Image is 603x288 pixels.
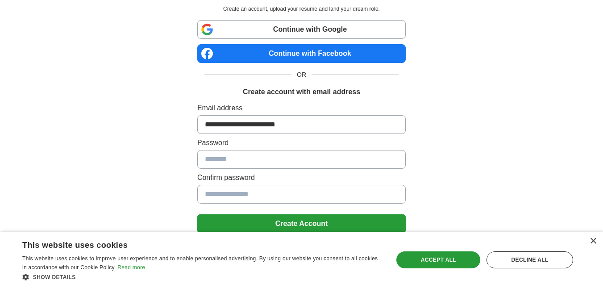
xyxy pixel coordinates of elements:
[22,255,378,271] span: This website uses cookies to improve user experience and to enable personalised advertising. By u...
[33,274,76,280] span: Show details
[197,103,406,113] label: Email address
[199,5,404,13] p: Create an account, upload your resume and land your dream role.
[197,172,406,183] label: Confirm password
[117,264,145,271] a: Read more, opens a new window
[197,20,406,39] a: Continue with Google
[22,272,383,281] div: Show details
[590,238,596,245] div: Close
[22,237,360,250] div: This website uses cookies
[197,138,406,148] label: Password
[487,251,573,268] div: Decline all
[291,70,312,79] span: OR
[197,44,406,63] a: Continue with Facebook
[197,214,406,233] button: Create Account
[243,87,360,97] h1: Create account with email address
[396,251,480,268] div: Accept all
